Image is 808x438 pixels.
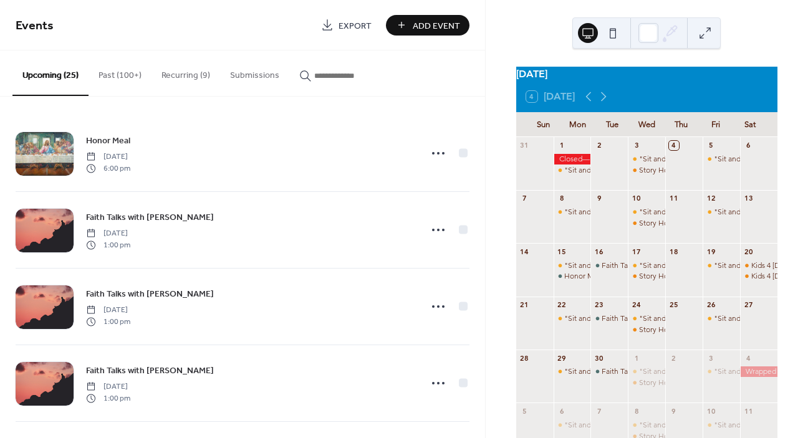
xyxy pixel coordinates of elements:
div: Faith Talks with [PERSON_NAME] [602,313,713,324]
div: "Sit and Fit" with Monica [703,366,740,377]
div: "Sit and Fit" with [PERSON_NAME] [639,366,756,377]
div: 2 [669,353,678,363]
div: 18 [669,247,678,256]
a: Faith Talks with [PERSON_NAME] [86,210,214,224]
div: 1 [632,353,641,363]
div: 10 [632,194,641,203]
div: 1 [557,141,567,150]
div: 7 [520,194,529,203]
div: Fri [698,112,733,137]
span: Honor Meal [86,135,130,148]
div: "Sit and Fit" with [PERSON_NAME] [564,313,681,324]
div: "Sit and Fit" with Monica [703,260,740,271]
div: 11 [669,194,678,203]
div: Story Hour with [PERSON_NAME] [639,218,751,229]
span: [DATE] [86,151,130,163]
div: "Sit and Fit" with Monica [703,420,740,431]
div: Wed [630,112,664,137]
div: 22 [557,300,567,310]
div: "Sit and Fit" with Monica [703,207,740,217]
div: 28 [520,353,529,363]
div: "Sit and Fit" with [PERSON_NAME] [564,366,681,377]
div: "Sit and Fit" with Monica [554,207,591,217]
div: 23 [594,300,604,310]
div: Closed—Labor Day [554,154,591,164]
button: Recurring (9) [151,50,220,95]
div: 19 [706,247,716,256]
div: Story Hour with Jesus [628,378,665,388]
span: Faith Talks with [PERSON_NAME] [86,288,214,301]
div: "Sit and Fit" with Monica [703,313,740,324]
div: 17 [632,247,641,256]
div: "Sit and Fit" with Monica [628,154,665,164]
div: "Sit and Fit" with Monica [628,313,665,324]
a: Honor Meal [86,133,130,148]
div: 21 [520,300,529,310]
div: Mon [560,112,595,137]
span: Events [16,14,54,38]
span: [DATE] [86,381,130,393]
div: 6 [557,406,567,416]
div: 27 [744,300,753,310]
a: Faith Talks with [PERSON_NAME] [86,363,214,378]
div: Honor Meal [564,271,604,282]
div: Kids 4 Christ [740,260,777,271]
div: "Sit and Fit" with Monica [554,313,591,324]
div: 8 [632,406,641,416]
div: Kids 4 Christ [740,271,777,282]
span: 1:00 pm [86,316,130,327]
div: Story Hour with [PERSON_NAME] [639,378,751,388]
div: Honor Meal [554,271,591,282]
div: Story Hour with Jesus [628,165,665,176]
button: Submissions [220,50,289,95]
div: 4 [669,141,678,150]
span: [DATE] [86,228,130,239]
div: "Sit and Fit" with [PERSON_NAME] [639,313,756,324]
span: Add Event [413,19,460,32]
div: Sun [526,112,560,137]
a: Faith Talks with [PERSON_NAME] [86,287,214,301]
div: 13 [744,194,753,203]
div: "Sit and Fit" with Monica [554,366,591,377]
span: 1:00 pm [86,239,130,250]
div: "Sit and Fit" with Monica [628,420,665,431]
div: "Sit and Fit" with Monica [628,260,665,271]
div: "Sit and Fit" with [PERSON_NAME] [564,207,681,217]
div: 16 [594,247,604,256]
span: Export [339,19,372,32]
div: 25 [669,300,678,310]
div: Faith Talks with [PERSON_NAME] [602,366,713,377]
div: Faith Talks with Henry [590,313,628,324]
div: "Sit and Fit" with [PERSON_NAME] [639,260,756,271]
div: 29 [557,353,567,363]
div: 6 [744,141,753,150]
div: "Sit and Fit" with Monica [554,260,591,271]
a: Export [312,15,381,36]
div: 24 [632,300,641,310]
div: "Sit and Fit" with Monica [628,207,665,217]
div: "Sit and Fit" with [PERSON_NAME] [639,420,756,431]
div: "Sit and Fit" with Monica [703,154,740,164]
div: 9 [669,406,678,416]
div: 30 [594,353,604,363]
span: [DATE] [86,305,130,316]
div: 4 [744,353,753,363]
button: Add Event [386,15,469,36]
div: Story Hour with [PERSON_NAME] [639,271,751,282]
span: Faith Talks with [PERSON_NAME] [86,211,214,224]
div: Story Hour with [PERSON_NAME] [639,325,751,335]
div: "Sit and Fit" with Monica [554,420,591,431]
div: Sat [733,112,767,137]
span: Faith Talks with [PERSON_NAME] [86,364,214,378]
div: "Sit and Fit" with [PERSON_NAME] [639,154,756,164]
div: Wrapped In/Sending His Love Entries DUE [740,366,777,377]
div: [DATE] [516,67,777,82]
span: 1:00 pm [86,393,130,404]
div: Story Hour with Jesus [628,271,665,282]
div: "Sit and Fit" with [PERSON_NAME] [564,420,681,431]
div: 12 [706,194,716,203]
div: 14 [520,247,529,256]
button: Upcoming (25) [12,50,89,96]
div: 8 [557,194,567,203]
